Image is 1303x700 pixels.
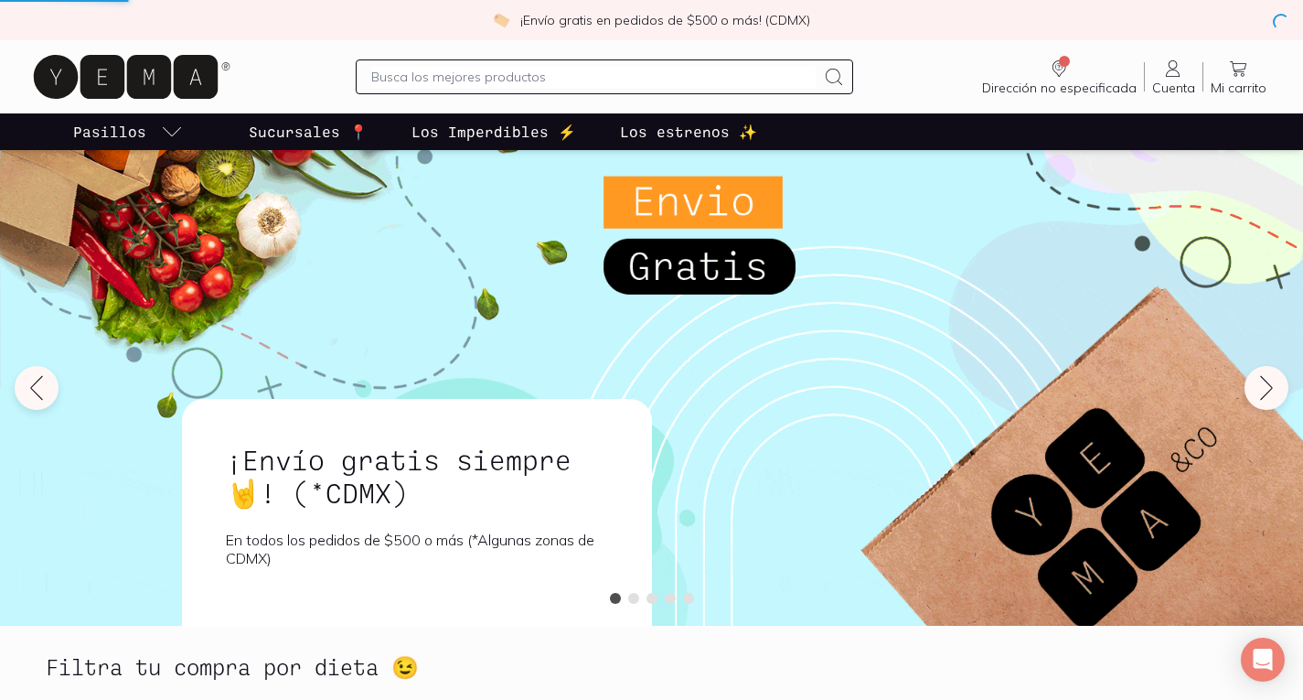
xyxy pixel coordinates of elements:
a: Dirección no especificada [975,58,1144,96]
div: Open Intercom Messenger [1241,638,1285,682]
p: Los estrenos ✨ [620,121,757,143]
p: Pasillos [73,121,146,143]
p: ¡Envío gratis en pedidos de $500 o más! (CDMX) [520,11,810,29]
a: Cuenta [1145,58,1202,96]
span: Dirección no especificada [982,80,1137,96]
input: Busca los mejores productos [371,66,816,88]
span: Cuenta [1152,80,1195,96]
a: Sucursales 📍 [245,113,371,150]
a: Los Imperdibles ⚡️ [408,113,580,150]
a: Los estrenos ✨ [616,113,761,150]
h1: ¡Envío gratis siempre🤘! (*CDMX) [226,443,608,509]
p: Sucursales 📍 [249,121,368,143]
h2: Filtra tu compra por dieta 😉 [46,655,419,679]
a: Mi carrito [1203,58,1274,96]
img: check [493,12,509,28]
a: pasillo-todos-link [69,113,187,150]
span: Mi carrito [1211,80,1266,96]
p: En todos los pedidos de $500 o más (*Algunas zonas de CDMX) [226,531,608,567]
p: Los Imperdibles ⚡️ [411,121,576,143]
